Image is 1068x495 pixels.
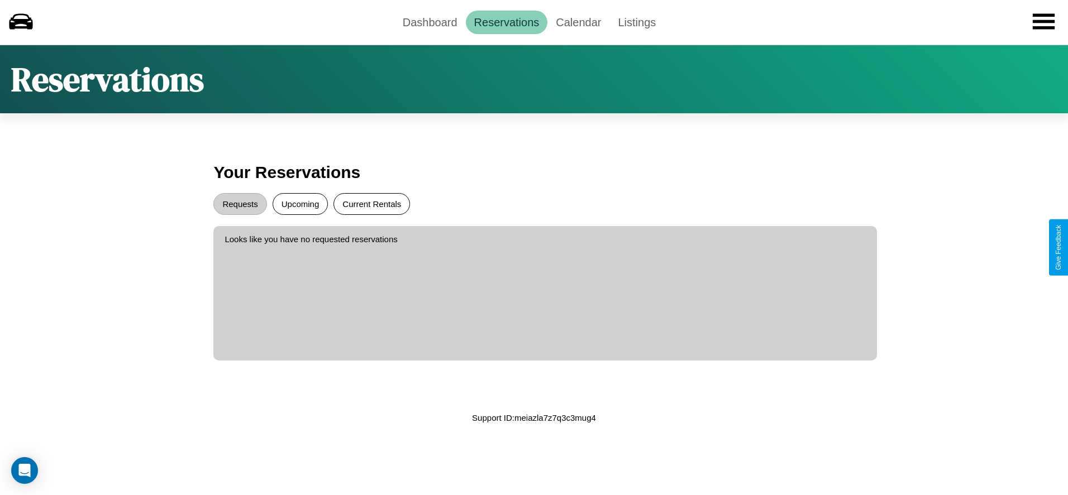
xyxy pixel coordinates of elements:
[213,193,266,215] button: Requests
[466,11,548,34] a: Reservations
[609,11,664,34] a: Listings
[472,410,596,425] p: Support ID: meiazla7z7q3c3mug4
[333,193,410,215] button: Current Rentals
[547,11,609,34] a: Calendar
[1055,225,1062,270] div: Give Feedback
[273,193,328,215] button: Upcoming
[394,11,466,34] a: Dashboard
[225,232,865,247] p: Looks like you have no requested reservations
[213,157,854,188] h3: Your Reservations
[11,457,38,484] div: Open Intercom Messenger
[11,56,204,102] h1: Reservations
